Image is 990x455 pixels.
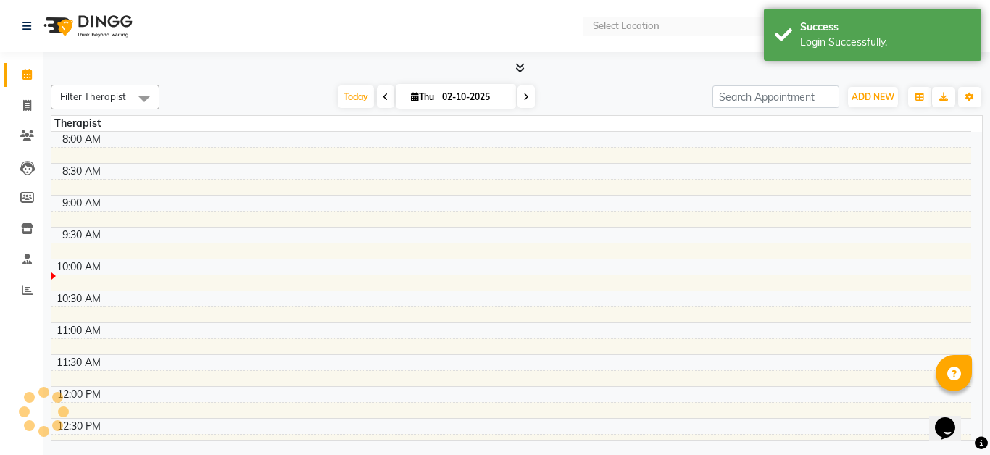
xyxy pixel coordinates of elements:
div: 12:30 PM [54,419,104,434]
div: 10:30 AM [54,291,104,306]
div: 9:00 AM [59,196,104,211]
div: 11:00 AM [54,323,104,338]
span: Filter Therapist [60,91,126,102]
div: Therapist [51,116,104,131]
span: Thu [407,91,438,102]
iframe: chat widget [929,397,976,441]
div: 12:00 PM [54,387,104,402]
img: logo [37,6,136,46]
button: ADD NEW [848,87,898,107]
div: 11:30 AM [54,355,104,370]
div: 8:30 AM [59,164,104,179]
div: Login Successfully. [800,35,970,50]
div: Select Location [593,19,660,33]
div: Success [800,20,970,35]
div: 10:00 AM [54,259,104,275]
div: 8:00 AM [59,132,104,147]
input: 2025-10-02 [438,86,510,108]
input: Search Appointment [712,85,839,108]
span: Today [338,85,374,108]
span: ADD NEW [852,91,894,102]
div: 9:30 AM [59,227,104,243]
